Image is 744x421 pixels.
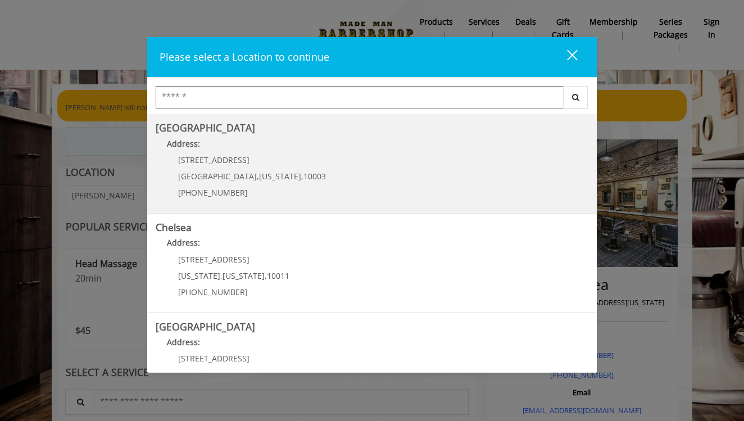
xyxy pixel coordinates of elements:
span: 10011 [267,270,289,281]
span: [STREET_ADDRESS] [178,353,249,364]
span: [GEOGRAPHIC_DATA] [178,171,257,182]
b: Address: [167,337,200,347]
span: [PHONE_NUMBER] [178,287,248,297]
span: [US_STATE] [178,270,220,281]
span: [PHONE_NUMBER] [178,187,248,198]
span: [US_STATE] [259,171,301,182]
span: , [265,270,267,281]
span: , [257,171,259,182]
span: , [301,171,303,182]
b: Address: [167,237,200,248]
span: Please select a Location to continue [160,50,329,64]
span: [STREET_ADDRESS] [178,155,249,165]
span: [US_STATE] [223,270,265,281]
b: Address: [167,138,200,149]
i: Search button [569,93,582,101]
div: close dialog [554,49,577,66]
b: Chelsea [156,220,192,234]
button: close dialog [546,46,584,69]
div: Center Select [156,86,588,114]
span: 10003 [303,171,326,182]
b: [GEOGRAPHIC_DATA] [156,121,255,134]
span: , [220,270,223,281]
span: [STREET_ADDRESS] [178,254,249,265]
b: [GEOGRAPHIC_DATA] [156,320,255,333]
input: Search Center [156,86,564,108]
